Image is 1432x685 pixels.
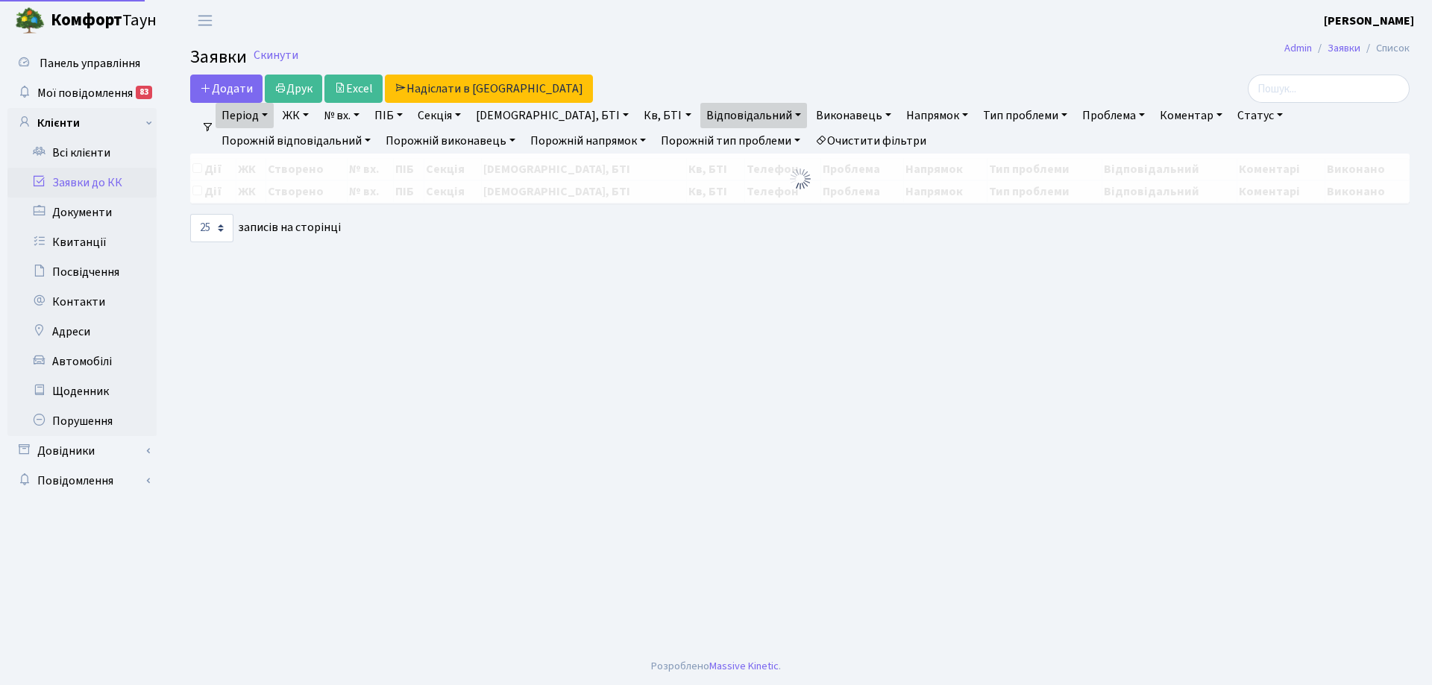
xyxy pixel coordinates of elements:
input: Пошук... [1248,75,1410,103]
a: Клієнти [7,108,157,138]
a: Посвідчення [7,257,157,287]
a: Додати [190,75,263,103]
span: Заявки [190,44,247,70]
a: Секція [412,103,467,128]
a: Порушення [7,406,157,436]
a: Кв, БТІ [638,103,697,128]
a: Порожній виконавець [380,128,521,154]
b: [PERSON_NAME] [1324,13,1414,29]
a: Excel [324,75,383,103]
a: Автомобілі [7,347,157,376]
a: Контакти [7,287,157,317]
a: Друк [265,75,322,103]
a: Виконавець [810,103,897,128]
img: Обробка... [788,167,812,191]
a: Напрямок [900,103,974,128]
a: Очистити фільтри [809,128,932,154]
a: Всі клієнти [7,138,157,168]
a: Адреси [7,317,157,347]
a: Порожній напрямок [524,128,652,154]
a: Довідники [7,436,157,466]
img: logo.png [15,6,45,36]
a: Мої повідомлення83 [7,78,157,108]
a: Щоденник [7,376,157,406]
a: Документи [7,198,157,227]
span: Додати [200,81,253,97]
a: Проблема [1076,103,1151,128]
a: Надіслати в [GEOGRAPHIC_DATA] [385,75,593,103]
a: Massive Kinetic [709,658,779,674]
span: Таун [51,8,157,34]
a: Порожній відповідальний [216,128,377,154]
a: Відповідальний [700,103,807,128]
b: Комфорт [51,8,122,32]
span: Панель управління [40,55,140,72]
button: Переключити навігацію [186,8,224,33]
a: ЖК [277,103,315,128]
a: Заявки до КК [7,168,157,198]
a: Admin [1284,40,1312,56]
a: Статус [1231,103,1289,128]
label: записів на сторінці [190,214,341,242]
a: Повідомлення [7,466,157,496]
nav: breadcrumb [1262,33,1432,64]
li: Список [1360,40,1410,57]
a: ПІБ [368,103,409,128]
a: [DEMOGRAPHIC_DATA], БТІ [470,103,635,128]
select: записів на сторінці [190,214,233,242]
a: № вх. [318,103,365,128]
span: Мої повідомлення [37,85,133,101]
a: [PERSON_NAME] [1324,12,1414,30]
a: Порожній тип проблеми [655,128,806,154]
div: 83 [136,86,152,99]
a: Тип проблеми [977,103,1073,128]
a: Квитанції [7,227,157,257]
a: Скинути [254,48,298,63]
div: Розроблено . [651,658,781,675]
a: Панель управління [7,48,157,78]
a: Заявки [1328,40,1360,56]
a: Коментар [1154,103,1228,128]
a: Період [216,103,274,128]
